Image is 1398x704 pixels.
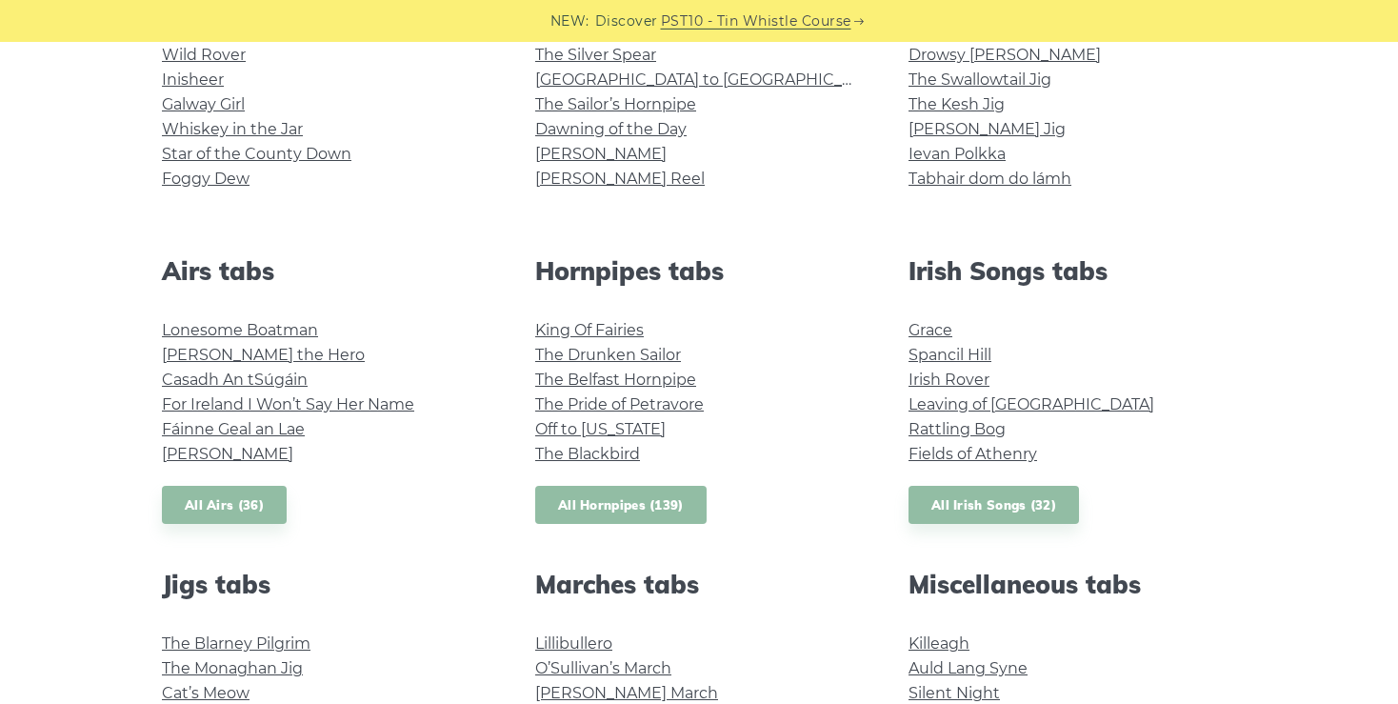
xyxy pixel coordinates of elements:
[162,420,305,438] a: Fáinne Geal an Lae
[909,321,952,339] a: Grace
[535,445,640,463] a: The Blackbird
[162,170,250,188] a: Foggy Dew
[909,486,1079,525] a: All Irish Songs (32)
[535,70,887,89] a: [GEOGRAPHIC_DATA] to [GEOGRAPHIC_DATA]
[162,120,303,138] a: Whiskey in the Jar
[162,684,250,702] a: Cat’s Meow
[162,634,310,653] a: The Blarney Pilgrim
[162,395,414,413] a: For Ireland I Won’t Say Her Name
[535,145,667,163] a: [PERSON_NAME]
[535,395,704,413] a: The Pride of Petravore
[909,371,989,389] a: Irish Rover
[162,486,287,525] a: All Airs (36)
[909,684,1000,702] a: Silent Night
[535,95,696,113] a: The Sailor’s Hornpipe
[162,70,224,89] a: Inisheer
[535,120,687,138] a: Dawning of the Day
[550,10,589,32] span: NEW:
[535,659,671,677] a: O’Sullivan’s March
[535,256,863,286] h2: Hornpipes tabs
[535,371,696,389] a: The Belfast Hornpipe
[909,570,1236,599] h2: Miscellaneous tabs
[535,486,707,525] a: All Hornpipes (139)
[909,170,1071,188] a: Tabhair dom do lámh
[162,321,318,339] a: Lonesome Boatman
[535,634,612,653] a: Lillibullero
[909,256,1236,286] h2: Irish Songs tabs
[909,120,1066,138] a: [PERSON_NAME] Jig
[909,395,1154,413] a: Leaving of [GEOGRAPHIC_DATA]
[162,346,365,364] a: [PERSON_NAME] the Hero
[909,659,1028,677] a: Auld Lang Syne
[909,445,1037,463] a: Fields of Athenry
[535,570,863,599] h2: Marches tabs
[535,46,656,64] a: The Silver Spear
[909,70,1051,89] a: The Swallowtail Jig
[595,10,658,32] span: Discover
[535,684,718,702] a: [PERSON_NAME] March
[162,445,293,463] a: [PERSON_NAME]
[909,95,1005,113] a: The Kesh Jig
[661,10,851,32] a: PST10 - Tin Whistle Course
[909,420,1006,438] a: Rattling Bog
[162,570,489,599] h2: Jigs tabs
[909,634,969,653] a: Killeagh
[162,371,308,389] a: Casadh An tSúgáin
[909,46,1101,64] a: Drowsy [PERSON_NAME]
[162,256,489,286] h2: Airs tabs
[162,145,351,163] a: Star of the County Down
[909,145,1006,163] a: Ievan Polkka
[535,170,705,188] a: [PERSON_NAME] Reel
[162,46,246,64] a: Wild Rover
[162,659,303,677] a: The Monaghan Jig
[535,420,666,438] a: Off to [US_STATE]
[535,346,681,364] a: The Drunken Sailor
[535,321,644,339] a: King Of Fairies
[909,346,991,364] a: Spancil Hill
[162,95,245,113] a: Galway Girl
